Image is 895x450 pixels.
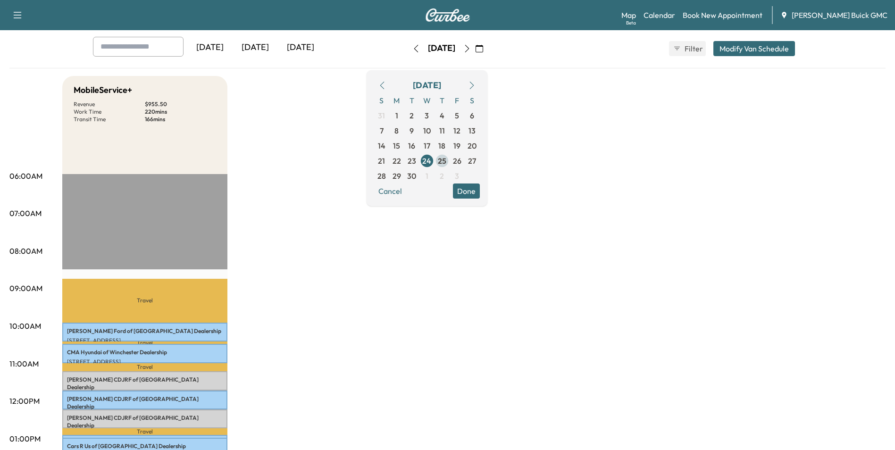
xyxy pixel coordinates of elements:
p: Travel [62,428,227,434]
div: [DATE] [413,79,441,92]
span: 6 [470,110,474,121]
p: Travel [62,363,227,371]
span: 14 [378,140,385,151]
span: 26 [453,155,461,167]
p: [PERSON_NAME] CDJRF of [GEOGRAPHIC_DATA] Dealership [67,414,223,429]
span: 29 [393,170,401,182]
span: 3 [455,170,459,182]
span: [PERSON_NAME] Buick GMC [792,9,887,21]
p: [STREET_ADDRESS] [67,358,223,366]
span: 17 [424,140,430,151]
span: 28 [377,170,386,182]
span: 11 [439,125,445,136]
span: S [374,93,389,108]
p: 11:00AM [9,358,39,369]
p: 10:00AM [9,320,41,332]
span: 30 [407,170,416,182]
h5: MobileService+ [74,83,132,97]
span: 16 [408,140,415,151]
span: 4 [440,110,444,121]
a: MapBeta [621,9,636,21]
div: [DATE] [233,37,278,58]
span: 13 [468,125,476,136]
span: M [389,93,404,108]
p: Transit Time [74,116,145,123]
span: 15 [393,140,400,151]
p: Travel [62,342,227,344]
span: 18 [438,140,445,151]
p: 220 mins [145,108,216,116]
p: Work Time [74,108,145,116]
span: 22 [393,155,401,167]
span: 21 [378,155,385,167]
span: 2 [440,170,444,182]
span: W [419,93,435,108]
p: Travel [62,279,227,323]
span: 24 [422,155,431,167]
span: F [450,93,465,108]
span: 31 [378,110,385,121]
div: [DATE] [187,37,233,58]
p: Revenue [74,100,145,108]
span: 12 [453,125,460,136]
p: Cars R Us of [GEOGRAPHIC_DATA] Dealership [67,442,223,450]
p: CMA Hyundai of Winchester Dealership [67,349,223,356]
span: Filter [685,43,702,54]
span: 27 [468,155,476,167]
button: Filter [669,41,706,56]
span: T [435,93,450,108]
p: $ 955.50 [145,100,216,108]
button: Modify Van Schedule [713,41,795,56]
p: [STREET_ADDRESS] [67,337,223,344]
span: 5 [455,110,459,121]
span: 23 [408,155,416,167]
div: [DATE] [278,37,323,58]
p: [PERSON_NAME] Ford of [GEOGRAPHIC_DATA] Dealership [67,327,223,335]
span: 25 [438,155,446,167]
span: 3 [425,110,429,121]
span: T [404,93,419,108]
p: 08:00AM [9,245,42,257]
span: 20 [468,140,477,151]
p: [PERSON_NAME] CDJRF of [GEOGRAPHIC_DATA] Dealership [67,395,223,410]
p: 12:00PM [9,395,40,407]
div: [DATE] [428,42,455,54]
span: 7 [380,125,384,136]
span: 1 [426,170,428,182]
p: 06:00AM [9,170,42,182]
div: Beta [626,19,636,26]
p: 09:00AM [9,283,42,294]
span: S [465,93,480,108]
a: Book New Appointment [683,9,762,21]
p: [PERSON_NAME] CDJRF of [GEOGRAPHIC_DATA] Dealership [67,376,223,391]
span: 10 [423,125,431,136]
button: Done [453,183,480,199]
p: 01:00PM [9,433,41,444]
span: 2 [410,110,414,121]
span: 8 [394,125,399,136]
span: 9 [410,125,414,136]
span: 1 [395,110,398,121]
p: 166 mins [145,116,216,123]
a: Calendar [644,9,675,21]
img: Curbee Logo [425,8,470,22]
p: 07:00AM [9,208,42,219]
span: 19 [453,140,460,151]
button: Cancel [374,183,406,199]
